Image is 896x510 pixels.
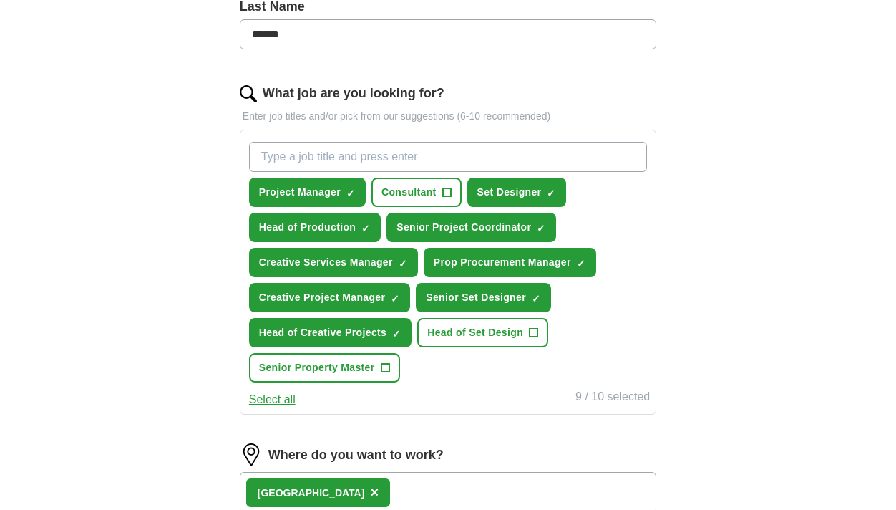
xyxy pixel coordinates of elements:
[371,178,462,207] button: Consultant
[417,318,548,347] button: Head of Set Design
[392,328,401,340] span: ✓
[249,353,400,382] button: Senior Property Master
[263,84,444,103] label: What job are you looking for?
[259,220,356,235] span: Head of Production
[434,255,571,270] span: Prop Procurement Manager
[381,185,437,200] span: Consultant
[575,388,650,408] div: 9 / 10 selected
[427,325,523,340] span: Head of Set Design
[424,248,596,277] button: Prop Procurement Manager✓
[240,85,257,102] img: search.png
[416,283,551,312] button: Senior Set Designer✓
[249,142,647,172] input: Type a job title and press enter
[577,258,585,269] span: ✓
[537,223,545,234] span: ✓
[249,213,381,242] button: Head of Production✓
[370,482,379,504] button: ×
[249,248,418,277] button: Creative Services Manager✓
[467,178,567,207] button: Set Designer✓
[249,391,296,408] button: Select all
[249,178,366,207] button: Project Manager✓
[532,293,540,304] span: ✓
[249,283,410,312] button: Creative Project Manager✓
[391,293,399,304] span: ✓
[259,255,393,270] span: Creative Services Manager
[547,188,555,199] span: ✓
[259,325,386,340] span: Head of Creative Projects
[259,360,375,375] span: Senior Property Master
[258,486,365,501] div: [GEOGRAPHIC_DATA]
[268,446,444,465] label: Where do you want to work?
[259,290,385,305] span: Creative Project Manager
[386,213,556,242] button: Senior Project Coordinator✓
[361,223,370,234] span: ✓
[370,484,379,500] span: ×
[240,109,656,124] p: Enter job titles and/or pick from our suggestions (6-10 recommended)
[396,220,531,235] span: Senior Project Coordinator
[346,188,355,199] span: ✓
[249,318,412,347] button: Head of Creative Projects✓
[399,258,407,269] span: ✓
[477,185,542,200] span: Set Designer
[426,290,526,305] span: Senior Set Designer
[240,443,263,466] img: location.png
[259,185,341,200] span: Project Manager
